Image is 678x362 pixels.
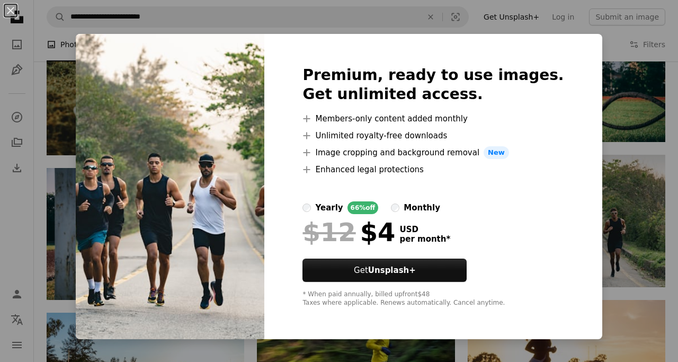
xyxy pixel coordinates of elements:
[302,112,564,125] li: Members-only content added monthly
[302,66,564,104] h2: Premium, ready to use images. Get unlimited access.
[484,146,509,159] span: New
[404,201,440,214] div: monthly
[302,218,395,246] div: $4
[399,234,450,244] span: per month *
[76,34,264,339] img: premium_photo-1725905519067-59377678c547
[399,225,450,234] span: USD
[302,163,564,176] li: Enhanced legal protections
[302,146,564,159] li: Image cropping and background removal
[302,259,467,282] button: GetUnsplash+
[302,218,355,246] span: $12
[302,204,311,212] input: yearly66%off
[368,266,416,275] strong: Unsplash+
[302,290,564,307] div: * When paid annually, billed upfront $48 Taxes where applicable. Renews automatically. Cancel any...
[315,201,343,214] div: yearly
[347,201,379,214] div: 66% off
[302,129,564,142] li: Unlimited royalty-free downloads
[391,204,399,212] input: monthly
